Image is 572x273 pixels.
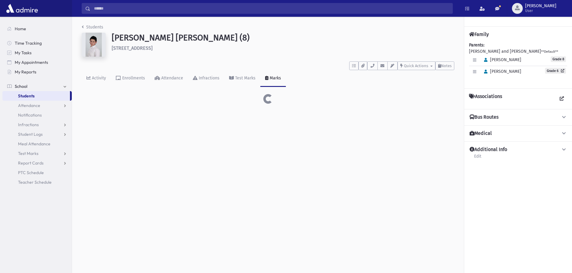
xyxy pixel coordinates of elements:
[15,60,48,65] span: My Appointments
[18,122,39,127] span: Infractions
[18,170,44,175] span: PTC Schedule
[91,76,106,81] div: Activity
[18,93,35,99] span: Students
[470,130,492,137] h4: Medical
[2,101,72,110] a: Attendance
[525,4,556,8] span: [PERSON_NAME]
[551,56,566,62] span: Grade 8
[2,82,72,91] a: School
[441,64,452,68] span: Notes
[82,70,111,87] a: Activity
[525,8,556,13] span: User
[268,76,281,81] div: Marks
[481,57,521,62] span: [PERSON_NAME]
[82,24,103,33] nav: breadcrumb
[18,103,40,108] span: Attendance
[2,67,72,77] a: My Reports
[112,45,454,51] h6: [STREET_ADDRESS]
[150,70,188,87] a: Attendance
[469,130,567,137] button: Medical
[18,180,52,185] span: Teacher Schedule
[2,91,70,101] a: Students
[470,114,498,120] h4: Bus Routes
[2,110,72,120] a: Notifications
[404,64,428,68] span: Quick Actions
[2,177,72,187] a: Teacher Schedule
[82,25,103,30] a: Students
[188,70,224,87] a: Infractions
[15,50,32,55] span: My Tasks
[15,69,36,75] span: My Reports
[18,160,44,166] span: Report Cards
[2,48,72,58] a: My Tasks
[469,93,502,104] h4: Associations
[481,69,521,74] span: [PERSON_NAME]
[469,147,567,153] button: Additional Info
[18,141,50,147] span: Meal Attendance
[474,153,482,164] a: Edit
[470,147,507,153] h4: Additional Info
[2,149,72,158] a: Test Marks
[2,158,72,168] a: Report Cards
[2,129,72,139] a: Student Logs
[469,114,567,120] button: Bus Routes
[15,84,27,89] span: School
[469,43,484,48] b: Parents:
[469,42,567,84] div: [PERSON_NAME] and [PERSON_NAME]
[435,61,454,70] button: Notes
[469,31,489,37] h4: Family
[234,76,256,81] div: Test Marks
[2,24,72,34] a: Home
[556,93,567,104] a: View all Associations
[160,76,183,81] div: Attendance
[18,151,38,156] span: Test Marks
[2,58,72,67] a: My Appointments
[121,76,145,81] div: Enrollments
[15,40,42,46] span: Time Tracking
[2,38,72,48] a: Time Tracking
[2,139,72,149] a: Meal Attendance
[18,112,42,118] span: Notifications
[224,70,260,87] a: Test Marks
[398,61,435,70] button: Quick Actions
[2,120,72,129] a: Infractions
[5,2,39,14] img: AdmirePro
[18,132,43,137] span: Student Logs
[15,26,26,31] span: Home
[111,70,150,87] a: Enrollments
[112,33,454,43] h1: [PERSON_NAME] [PERSON_NAME] (8)
[198,76,219,81] div: Infractions
[545,68,566,74] a: Grade 6
[260,70,286,87] a: Marks
[2,168,72,177] a: PTC Schedule
[90,3,452,14] input: Search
